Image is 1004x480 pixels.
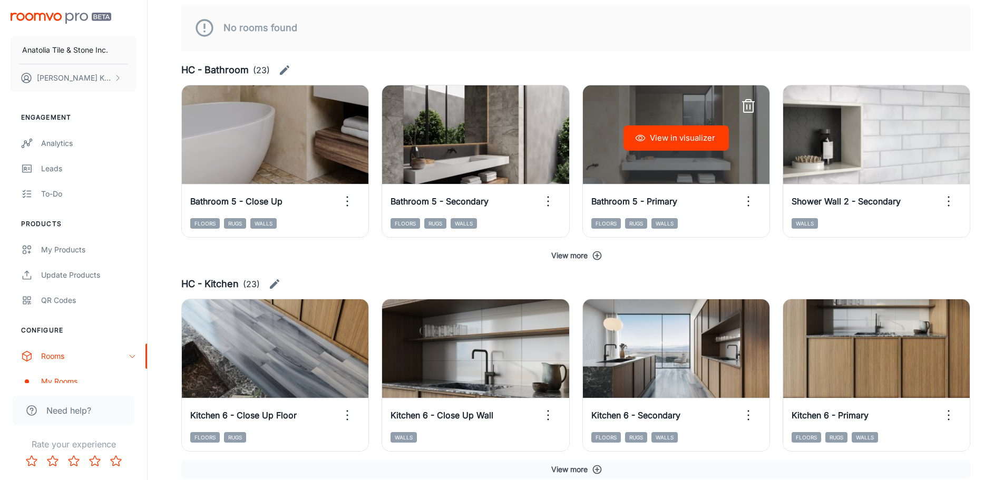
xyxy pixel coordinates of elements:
span: Floors [190,218,220,229]
span: Walls [391,432,417,443]
h6: Kitchen 6 - Close Up Floor [190,409,297,422]
h6: Bathroom 5 - Primary [591,195,677,208]
button: View more [181,246,970,265]
h6: HC - Bathroom [181,63,249,77]
button: Rate 2 star [42,450,63,472]
p: (23) [243,278,260,290]
button: Rate 3 star [63,450,84,472]
span: Rugs [825,432,847,443]
h6: No rooms found [223,21,297,35]
div: Leads [41,163,137,174]
h6: Kitchen 6 - Primary [792,409,869,422]
p: [PERSON_NAME] Kundargi [37,72,111,84]
span: Rugs [224,432,246,443]
button: Rate 4 star [84,450,105,472]
h6: HC - Kitchen [181,277,239,291]
span: Floors [591,218,621,229]
span: Floors [591,432,621,443]
span: Rugs [625,432,647,443]
span: Need help? [46,404,91,417]
p: Anatolia Tile & Stone Inc. [22,44,108,56]
button: View more [181,460,970,479]
button: Rate 5 star [105,450,126,472]
h6: Shower Wall 2 - Secondary [792,195,901,208]
span: Rugs [424,218,446,229]
span: Walls [792,218,818,229]
h6: Bathroom 5 - Secondary [391,195,489,208]
div: Rooms [41,350,128,362]
img: Roomvo PRO Beta [11,13,111,24]
span: Walls [651,218,678,229]
span: Walls [451,218,477,229]
button: View in visualizer [623,125,729,151]
div: Analytics [41,138,137,149]
h6: Bathroom 5 - Close Up [190,195,282,208]
button: Rate 1 star [21,450,42,472]
h6: Kitchen 6 - Close Up Wall [391,409,493,422]
span: Floors [792,432,821,443]
span: Walls [651,432,678,443]
div: My Rooms [41,376,137,387]
div: My Products [41,244,137,256]
p: (23) [253,64,270,76]
p: Rate your experience [8,438,139,450]
div: To-do [41,188,137,200]
h6: Kitchen 6 - Secondary [591,409,680,422]
span: Floors [391,218,420,229]
span: Rugs [625,218,647,229]
span: Walls [852,432,878,443]
span: Walls [250,218,277,229]
button: Anatolia Tile & Stone Inc. [11,36,137,64]
div: QR Codes [41,295,137,306]
span: Rugs [224,218,246,229]
button: [PERSON_NAME] Kundargi [11,64,137,92]
span: Floors [190,432,220,443]
div: Update Products [41,269,137,281]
